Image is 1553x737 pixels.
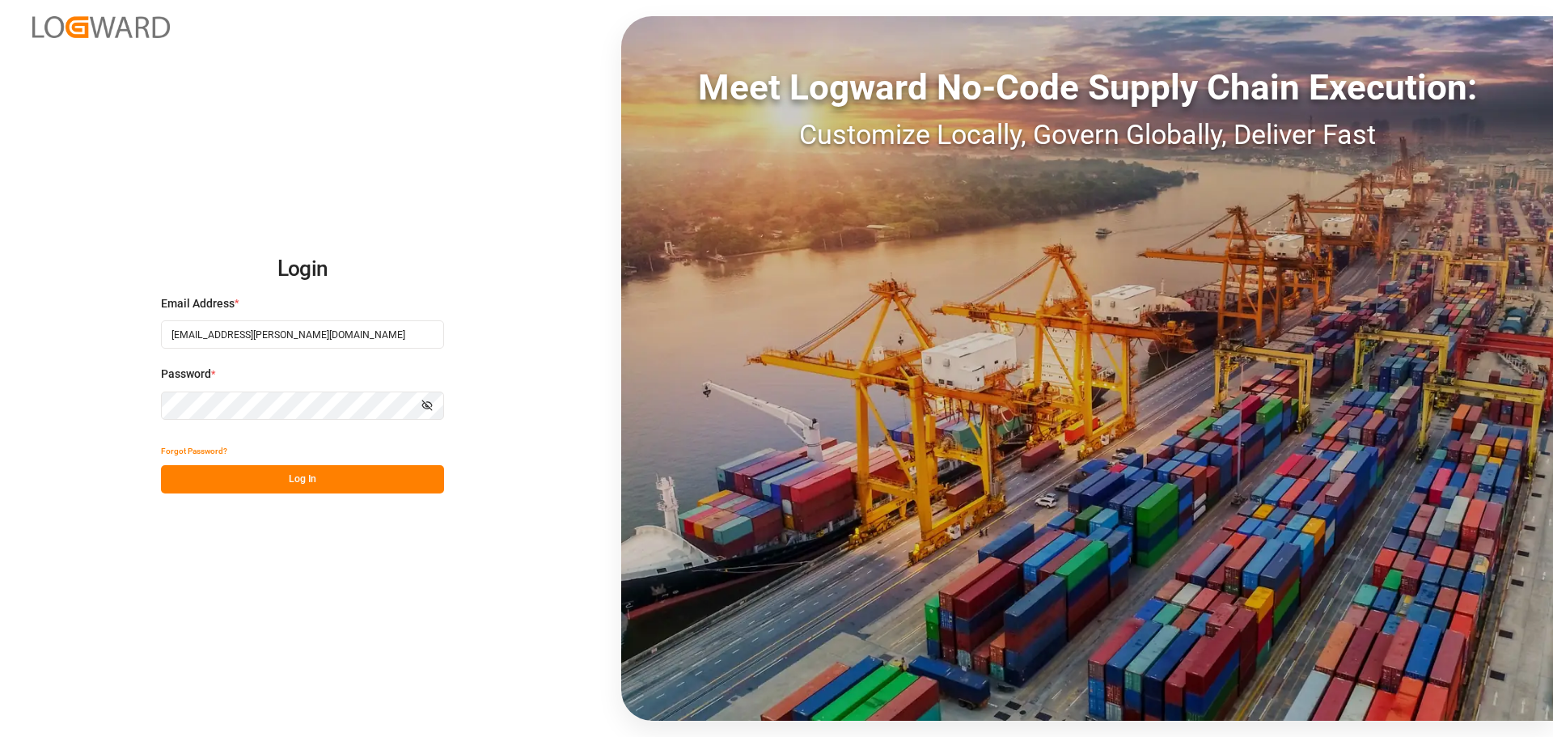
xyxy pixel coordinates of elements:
[161,437,227,465] button: Forgot Password?
[32,16,170,38] img: Logward_new_orange.png
[161,295,235,312] span: Email Address
[161,244,444,295] h2: Login
[621,61,1553,114] div: Meet Logward No-Code Supply Chain Execution:
[161,465,444,493] button: Log In
[621,114,1553,155] div: Customize Locally, Govern Globally, Deliver Fast
[161,320,444,349] input: Enter your email
[161,366,211,383] span: Password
